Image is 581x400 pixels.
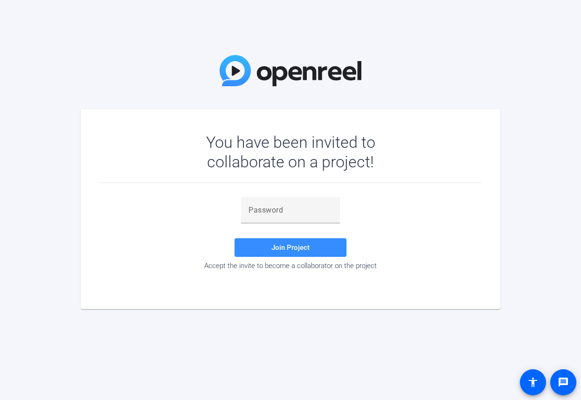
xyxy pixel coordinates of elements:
[235,238,346,257] button: Join Project
[99,262,482,270] div: Accept the invite to become a collaborator on the project
[220,55,361,86] img: OpenReel Logo
[271,243,310,252] span: Join Project
[527,377,539,388] mat-icon: accessibility
[558,377,569,388] mat-icon: message
[179,132,402,172] div: You have been invited to collaborate on a project!
[249,205,332,216] input: Password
